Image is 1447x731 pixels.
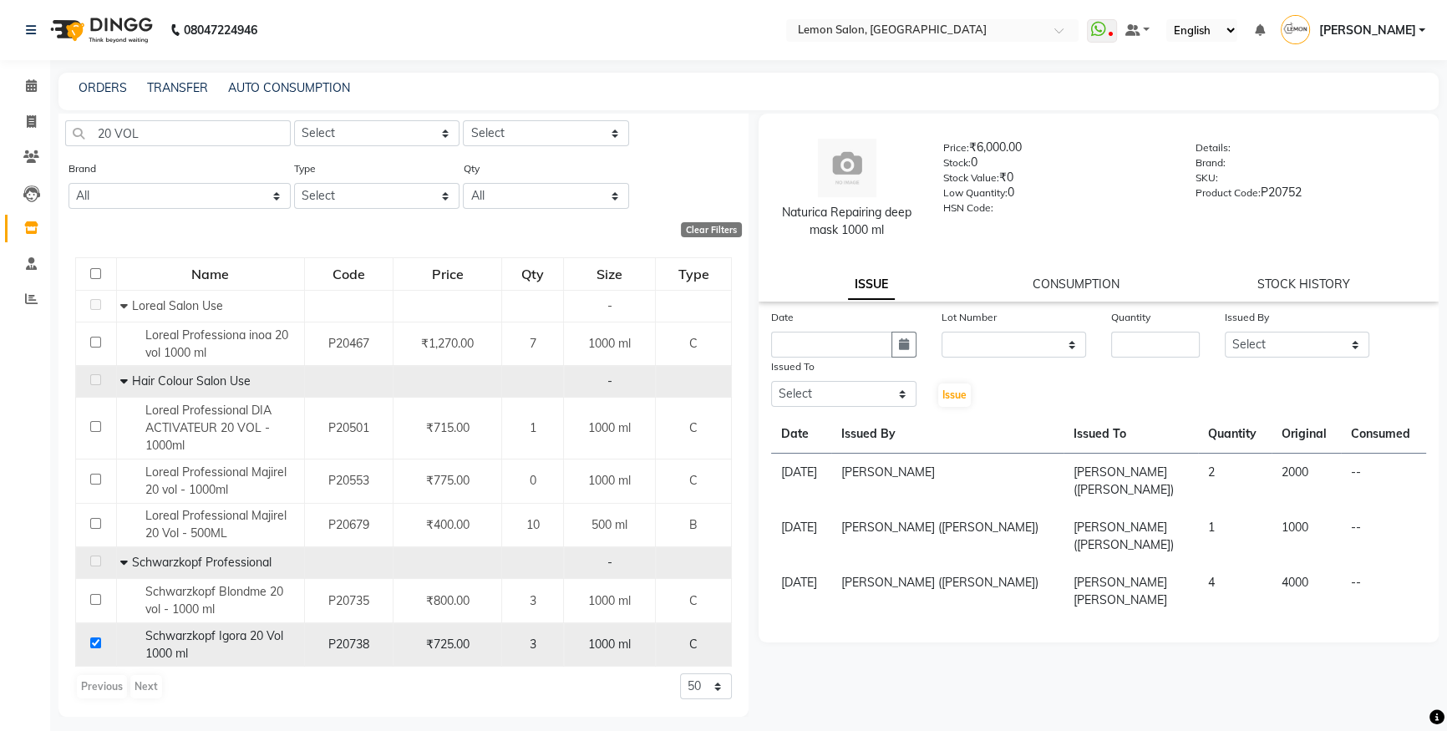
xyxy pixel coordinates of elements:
label: Issued By [1225,310,1269,325]
td: -- [1341,564,1426,619]
span: Loreal Professiona inoa 20 vol 1000 ml [145,327,288,360]
span: ₹725.00 [426,637,470,652]
td: 2 [1198,454,1272,510]
label: Lot Number [942,310,997,325]
td: [DATE] [771,564,831,619]
b: 08047224946 [184,7,257,53]
span: Collapse Row [120,298,132,313]
th: Date [771,415,831,454]
span: P20738 [328,637,369,652]
a: CONSUMPTION [1033,277,1120,292]
span: 3 [530,593,536,608]
label: Brand: [1196,155,1226,170]
span: C [689,420,698,435]
span: C [689,637,698,652]
span: Collapse Row [120,555,132,570]
td: [PERSON_NAME] [831,454,1064,510]
th: Consumed [1341,415,1426,454]
div: Naturica Repairing deep mask 1000 ml [775,204,918,239]
span: 1000 ml [588,336,631,351]
label: Quantity [1111,310,1150,325]
td: 2000 [1272,454,1342,510]
td: [PERSON_NAME] ([PERSON_NAME]) [1064,454,1198,510]
span: 3 [530,637,536,652]
div: P20752 [1196,184,1423,207]
span: Loreal Professional Majirel 20 vol - 1000ml [145,464,287,497]
span: - [607,373,612,388]
span: ₹1,270.00 [421,336,474,351]
label: Qty [463,161,479,176]
a: ISSUE [848,270,895,300]
label: Date [771,310,794,325]
td: [DATE] [771,509,831,564]
span: C [689,593,698,608]
span: Collapse Row [120,373,132,388]
span: 1000 ml [588,593,631,608]
td: [DATE] [771,454,831,510]
div: Name [118,259,303,289]
td: 4000 [1272,564,1342,619]
span: 1000 ml [588,473,631,488]
div: 0 [943,184,1170,207]
span: Loreal Professional Majirel 20 Vol - 500ML [145,508,287,541]
div: ₹6,000.00 [943,139,1170,162]
span: C [689,336,698,351]
span: P20553 [328,473,369,488]
a: STOCK HISTORY [1257,277,1350,292]
span: P20679 [328,517,369,532]
span: C [689,473,698,488]
div: 0 [943,154,1170,177]
div: Type [657,259,730,289]
span: Schwarzkopf Igora 20 Vol 1000 ml [145,628,283,661]
input: Search by product name or code [65,120,291,146]
td: [PERSON_NAME] ([PERSON_NAME]) [831,509,1064,564]
label: Details: [1196,140,1231,155]
span: 10 [526,517,540,532]
label: Brand [69,161,96,176]
div: ₹0 [943,169,1170,192]
a: TRANSFER [147,80,208,95]
span: - [607,555,612,570]
td: 1000 [1272,509,1342,564]
span: P20735 [328,593,369,608]
img: Lakshmi Rawat [1281,15,1310,44]
span: 500 ml [591,517,627,532]
div: Size [565,259,654,289]
td: -- [1341,509,1426,564]
span: P20501 [328,420,369,435]
button: Issue [938,383,971,407]
td: [PERSON_NAME] [PERSON_NAME] [1064,564,1198,619]
label: Price: [943,140,969,155]
div: Qty [503,259,562,289]
div: Clear Filters [681,222,742,237]
span: 1000 ml [588,420,631,435]
label: Issued To [771,359,815,374]
span: ₹800.00 [426,593,470,608]
span: 1 [530,420,536,435]
th: Quantity [1198,415,1272,454]
span: 7 [530,336,536,351]
td: 4 [1198,564,1272,619]
td: [PERSON_NAME] ([PERSON_NAME]) [831,564,1064,619]
span: P20467 [328,336,369,351]
span: 0 [530,473,536,488]
th: Original [1272,415,1342,454]
span: Loreal Professional DIA ACTIVATEUR 20 VOL - 1000ml [145,403,272,453]
label: SKU: [1196,170,1218,185]
span: Schwarzkopf Professional [132,555,272,570]
label: HSN Code: [943,201,993,216]
span: - [607,298,612,313]
th: Issued To [1064,415,1198,454]
label: Type [294,161,316,176]
label: Low Quantity: [943,185,1008,201]
span: [PERSON_NAME] [1318,22,1415,39]
td: 1 [1198,509,1272,564]
span: ₹775.00 [426,473,470,488]
td: -- [1341,454,1426,510]
img: logo [43,7,157,53]
span: Hair Colour Salon Use [132,373,251,388]
span: 1000 ml [588,637,631,652]
th: Issued By [831,415,1064,454]
span: Loreal Salon Use [132,298,223,313]
label: Stock: [943,155,971,170]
